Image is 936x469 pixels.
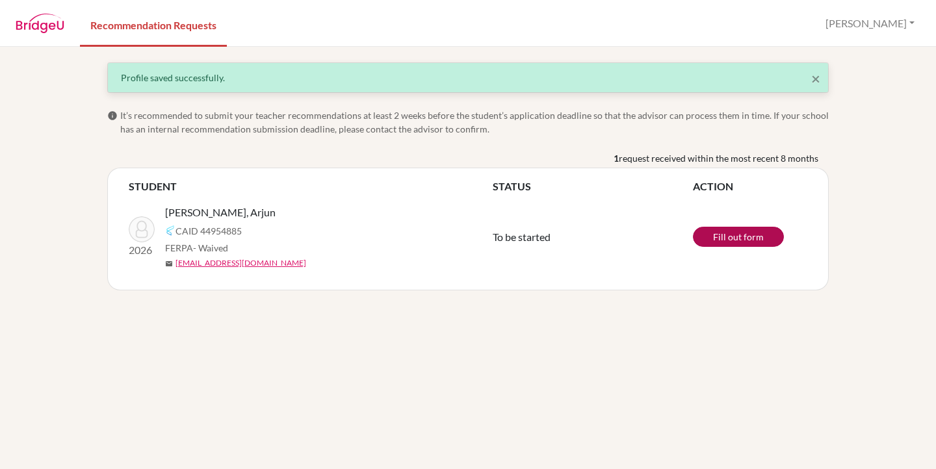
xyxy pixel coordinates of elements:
img: Common App logo [165,225,175,236]
span: info [107,110,118,121]
th: STUDENT [129,179,493,194]
img: BridgeU logo [16,14,64,33]
span: It’s recommended to submit your teacher recommendations at least 2 weeks before the student’s app... [120,108,829,136]
span: FERPA [165,241,228,255]
th: STATUS [493,179,693,194]
a: Fill out form [693,227,784,247]
span: CAID 44954885 [175,224,242,238]
img: Koradia, Arjun [129,216,155,242]
button: [PERSON_NAME] [820,11,920,36]
span: To be started [493,231,551,243]
a: [EMAIL_ADDRESS][DOMAIN_NAME] [175,257,306,269]
span: × [811,69,820,88]
b: 1 [614,151,619,165]
p: 2026 [129,242,155,258]
span: request received within the most recent 8 months [619,151,818,165]
button: Close [811,71,820,86]
span: mail [165,260,173,268]
th: ACTION [693,179,807,194]
span: [PERSON_NAME], Arjun [165,205,276,220]
span: - Waived [193,242,228,253]
a: Recommendation Requests [80,2,227,47]
div: Profile saved successfully. [121,71,815,84]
